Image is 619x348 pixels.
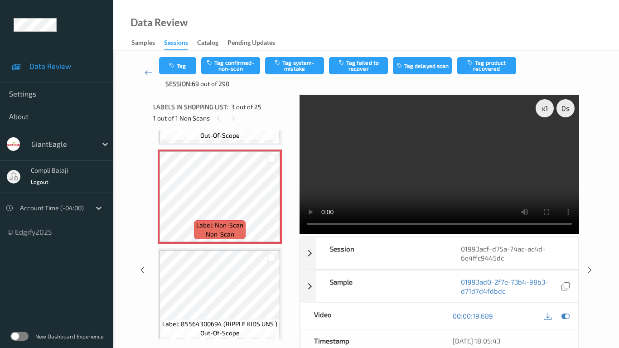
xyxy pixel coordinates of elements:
[453,336,565,345] div: [DATE] 18:05:43
[300,303,440,329] div: Video
[162,319,277,329] span: Label: 85564300694 (RIPPLE KIDS UNS )
[164,38,188,50] div: Sessions
[227,37,284,49] a: Pending Updates
[196,221,243,230] span: Label: Non-Scan
[329,57,388,74] button: Tag failed to recover
[227,38,275,49] div: Pending Updates
[300,237,579,270] div: Session01993acf-d75a-74ac-ac4d-6e4ffc9445dc
[206,230,234,239] span: non-scan
[457,57,516,74] button: Tag product recovered
[556,99,575,117] div: 0 s
[197,37,227,49] a: Catalog
[231,102,261,111] span: 3 out of 25
[192,79,229,88] span: 69 out of 290
[165,79,192,88] span: Session:
[453,311,493,320] a: 00:00:19.689
[461,277,559,295] a: 01993ad0-2f7e-73b4-98b3-d71d7d4fdbdc
[131,38,155,49] div: Samples
[536,99,554,117] div: x 1
[159,57,196,74] button: Tag
[265,57,324,74] button: Tag system-mistake
[131,18,188,27] div: Data Review
[447,237,578,269] div: 01993acf-d75a-74ac-ac4d-6e4ffc9445dc
[201,57,260,74] button: Tag confirmed-non-scan
[300,270,579,303] div: Sample01993ad0-2f7e-73b4-98b3-d71d7d4fdbdc
[153,102,228,111] span: Labels in shopping list:
[200,131,240,140] span: out-of-scope
[200,329,240,338] span: out-of-scope
[131,37,164,49] a: Samples
[316,271,447,302] div: Sample
[164,37,197,50] a: Sessions
[197,38,218,49] div: Catalog
[393,57,452,74] button: Tag delayed scan
[316,237,447,269] div: Session
[153,112,293,124] div: 1 out of 1 Non Scans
